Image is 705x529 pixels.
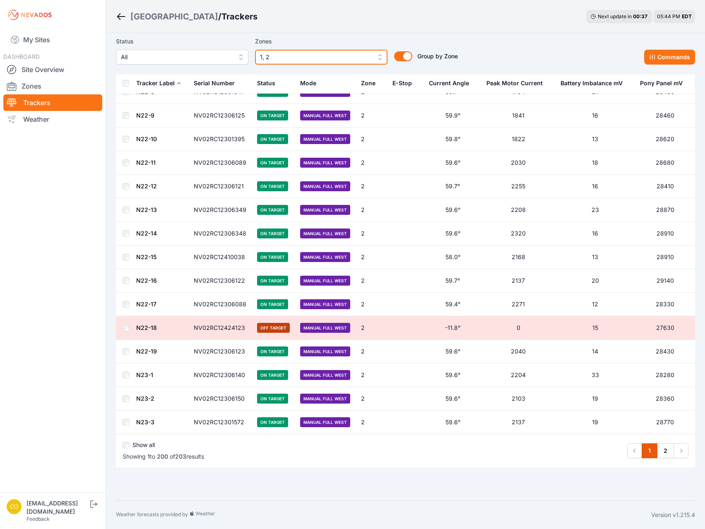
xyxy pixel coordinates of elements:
[189,222,252,245] td: NV02RC12306348
[136,371,153,378] a: N23-1
[136,159,156,166] a: N22-11
[194,79,235,87] div: Serial Number
[556,316,635,340] td: 15
[300,79,316,87] div: Mode
[116,50,248,65] button: All
[257,346,288,356] span: On Target
[255,50,387,65] button: 1, 2
[136,301,156,308] a: N22-17
[556,363,635,387] td: 33
[136,79,175,87] div: Tracker Label
[556,411,635,434] td: 19
[26,516,50,522] a: Feedback
[635,151,695,175] td: 28680
[635,340,695,363] td: 28430
[424,245,481,269] td: 58.0°
[300,394,350,404] span: Manual Full West
[417,53,458,60] span: Group by Zone
[136,230,157,237] a: N22-14
[300,134,350,144] span: Manual Full West
[633,13,648,20] div: 00 : 37
[556,245,635,269] td: 13
[300,370,350,380] span: Manual Full West
[556,387,635,411] td: 19
[481,363,555,387] td: 2204
[642,443,657,458] a: 1
[136,395,154,402] a: N23-2
[189,198,252,222] td: NV02RC12306349
[486,73,549,93] button: Peak Motor Current
[300,111,350,120] span: Manual Full West
[300,276,350,286] span: Manual Full West
[356,222,387,245] td: 2
[136,135,157,142] a: N22-10
[635,293,695,316] td: 28330
[121,52,232,62] span: All
[147,453,150,460] span: 1
[132,441,155,449] label: Show all
[257,79,275,87] div: Status
[130,11,218,22] a: [GEOGRAPHIC_DATA]
[189,151,252,175] td: NV02RC12306089
[556,340,635,363] td: 14
[356,198,387,222] td: 2
[257,299,288,309] span: On Target
[189,293,252,316] td: NV02RC12306088
[257,323,290,333] span: Off Target
[136,73,181,93] button: Tracker Label
[157,453,168,460] span: 200
[257,394,288,404] span: On Target
[651,511,695,519] div: Version v1.215.4
[300,252,350,262] span: Manual Full West
[116,511,651,519] div: Weather forecasts provided by
[189,104,252,127] td: NV02RC12306125
[356,340,387,363] td: 2
[356,363,387,387] td: 2
[175,453,186,460] span: 203
[424,293,481,316] td: 59.4°
[657,13,680,19] span: 05:44 PM
[356,387,387,411] td: 2
[481,151,555,175] td: 2030
[635,175,695,198] td: 28410
[189,363,252,387] td: NV02RC12306140
[300,323,350,333] span: Manual Full West
[356,245,387,269] td: 2
[481,411,555,434] td: 2137
[356,316,387,340] td: 2
[26,499,89,516] div: [EMAIL_ADDRESS][DOMAIN_NAME]
[481,175,555,198] td: 2255
[356,293,387,316] td: 2
[598,13,632,19] span: Next update in
[257,228,288,238] span: On Target
[640,79,683,87] div: Pony Panel mV
[3,111,102,127] a: Weather
[424,316,481,340] td: -11.8°
[257,205,288,215] span: On Target
[356,151,387,175] td: 2
[218,11,221,22] span: /
[257,181,288,191] span: On Target
[424,222,481,245] td: 59.6°
[194,73,241,93] button: Serial Number
[136,348,157,355] a: N22-19
[635,127,695,151] td: 28620
[257,73,282,93] button: Status
[644,50,695,65] button: Commands
[356,127,387,151] td: 2
[682,13,692,19] span: EDT
[7,8,53,22] img: Nevados
[3,53,40,60] span: DASHBOARD
[635,198,695,222] td: 28870
[3,94,102,111] a: Trackers
[392,73,419,93] button: E-Stop
[257,370,288,380] span: On Target
[300,181,350,191] span: Manual Full West
[486,79,543,87] div: Peak Motor Current
[556,104,635,127] td: 16
[356,411,387,434] td: 2
[116,6,257,27] nav: Breadcrumb
[424,363,481,387] td: 59.6°
[392,79,412,87] div: E-Stop
[136,206,157,213] a: N22-13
